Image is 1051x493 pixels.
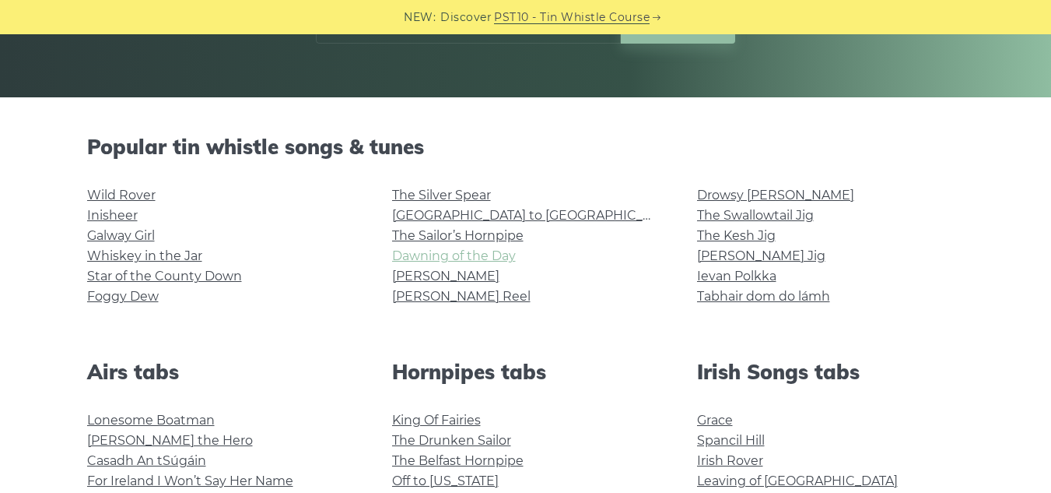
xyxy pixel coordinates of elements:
[87,413,215,428] a: Lonesome Boatman
[697,413,733,428] a: Grace
[494,9,650,26] a: PST10 - Tin Whistle Course
[697,269,776,283] a: Ievan Polkka
[87,453,206,468] a: Casadh An tSúgáin
[392,453,524,468] a: The Belfast Hornpipe
[87,360,355,384] h2: Airs tabs
[87,228,155,243] a: Galway Girl
[697,248,825,263] a: [PERSON_NAME] Jig
[392,208,679,223] a: [GEOGRAPHIC_DATA] to [GEOGRAPHIC_DATA]
[87,474,293,488] a: For Ireland I Won’t Say Her Name
[87,135,965,159] h2: Popular tin whistle songs & tunes
[440,9,492,26] span: Discover
[697,433,765,448] a: Spancil Hill
[697,474,898,488] a: Leaving of [GEOGRAPHIC_DATA]
[697,228,776,243] a: The Kesh Jig
[697,289,830,304] a: Tabhair dom do lámh
[87,208,138,223] a: Inisheer
[392,269,499,283] a: [PERSON_NAME]
[87,433,253,448] a: [PERSON_NAME] the Hero
[392,433,511,448] a: The Drunken Sailor
[392,289,531,304] a: [PERSON_NAME] Reel
[392,413,481,428] a: King Of Fairies
[697,453,763,468] a: Irish Rover
[87,289,159,304] a: Foggy Dew
[404,9,436,26] span: NEW:
[392,188,491,202] a: The Silver Spear
[697,360,965,384] h2: Irish Songs tabs
[392,474,499,488] a: Off to [US_STATE]
[87,188,156,202] a: Wild Rover
[87,269,242,283] a: Star of the County Down
[392,248,516,263] a: Dawning of the Day
[392,228,524,243] a: The Sailor’s Hornpipe
[697,188,854,202] a: Drowsy [PERSON_NAME]
[697,208,814,223] a: The Swallowtail Jig
[392,360,660,384] h2: Hornpipes tabs
[87,248,202,263] a: Whiskey in the Jar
